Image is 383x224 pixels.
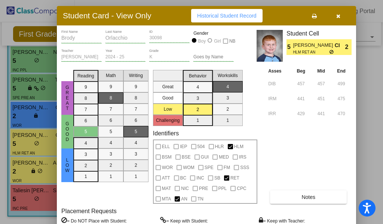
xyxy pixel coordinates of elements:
input: assessment [268,78,289,89]
span: FM [224,163,230,172]
input: assessment [268,93,289,104]
span: ELL [162,142,170,151]
span: IEP [180,142,187,151]
span: BSM [162,153,172,162]
input: assessment [268,108,289,119]
button: Notes [270,190,347,204]
span: BSE [182,153,191,162]
div: Boy [198,38,206,45]
span: NIC [181,184,189,193]
span: Great [64,85,71,111]
span: MAT [162,184,171,193]
span: ATT [162,174,170,182]
span: Notes [301,194,315,200]
span: NB [229,37,236,46]
span: SPE [205,163,214,172]
span: 5 [287,43,293,52]
input: Enter ID [149,36,190,41]
span: WOM [183,163,194,172]
span: CI [335,42,345,49]
label: Placement Requests [61,208,117,215]
th: Asses [266,67,291,75]
span: BC [180,174,187,182]
span: MTA [162,194,171,203]
span: GUI [201,153,209,162]
span: INC [196,174,204,182]
input: teacher [61,55,102,60]
span: Good [64,121,71,142]
th: Beg [291,67,311,75]
span: 504 [197,142,205,151]
th: End [331,67,352,75]
span: PPL [218,184,227,193]
span: TN [197,194,203,203]
span: [PERSON_NAME] [293,42,334,49]
span: HLM RET AN [293,49,329,55]
label: Identifiers [153,130,179,137]
span: HLM [234,142,243,151]
span: SSS [240,163,249,172]
span: RET [230,174,239,182]
span: CPC [237,184,246,193]
span: WOR [162,163,173,172]
span: AN [181,194,187,203]
span: MED [219,153,229,162]
th: Mid [311,67,331,75]
mat-label: Gender [193,30,234,37]
span: IRS [239,153,246,162]
button: Historical Student Record [191,9,263,22]
span: SB [214,174,220,182]
input: goes by name [193,55,234,60]
h3: Student Card - View Only [63,11,151,20]
input: year [105,55,146,60]
span: Historical Student Record [197,13,257,19]
h3: Student Cell [287,30,352,37]
span: PRE [199,184,208,193]
div: Girl [214,38,221,45]
span: 2 [345,43,352,52]
input: grade [149,55,190,60]
span: Low [64,157,71,173]
span: HLR [215,142,224,151]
